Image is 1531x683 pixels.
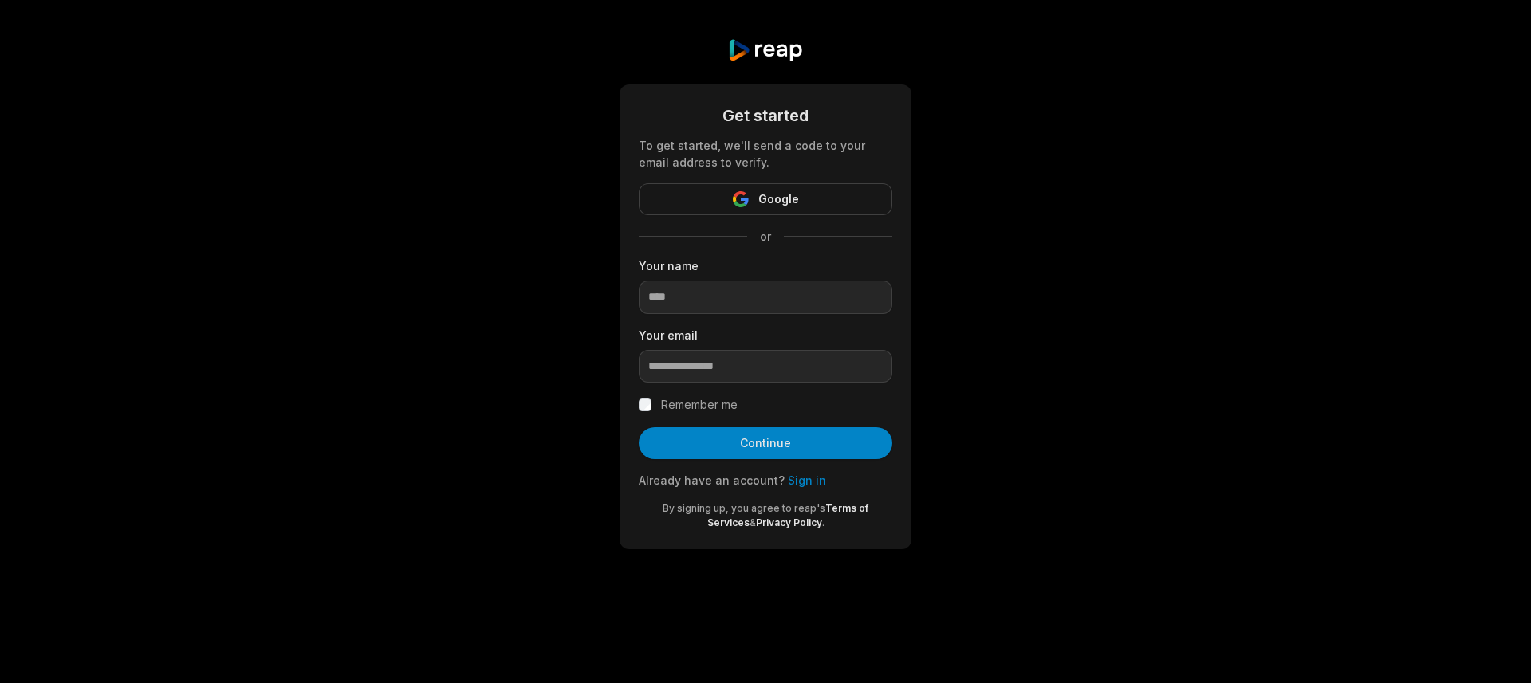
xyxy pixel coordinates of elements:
[788,473,826,487] a: Sign in
[639,427,892,459] button: Continue
[750,516,756,528] span: &
[639,473,785,487] span: Already have an account?
[822,516,825,528] span: .
[661,395,738,414] label: Remember me
[639,104,892,128] div: Get started
[747,228,784,245] span: or
[639,137,892,171] div: To get started, we'll send a code to your email address to verify.
[639,257,892,274] label: Your name
[639,327,892,343] label: Your email
[663,502,825,514] span: By signing up, you agree to reap's
[727,38,803,62] img: reap
[756,516,822,528] a: Privacy Policy
[758,190,799,209] span: Google
[639,183,892,215] button: Google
